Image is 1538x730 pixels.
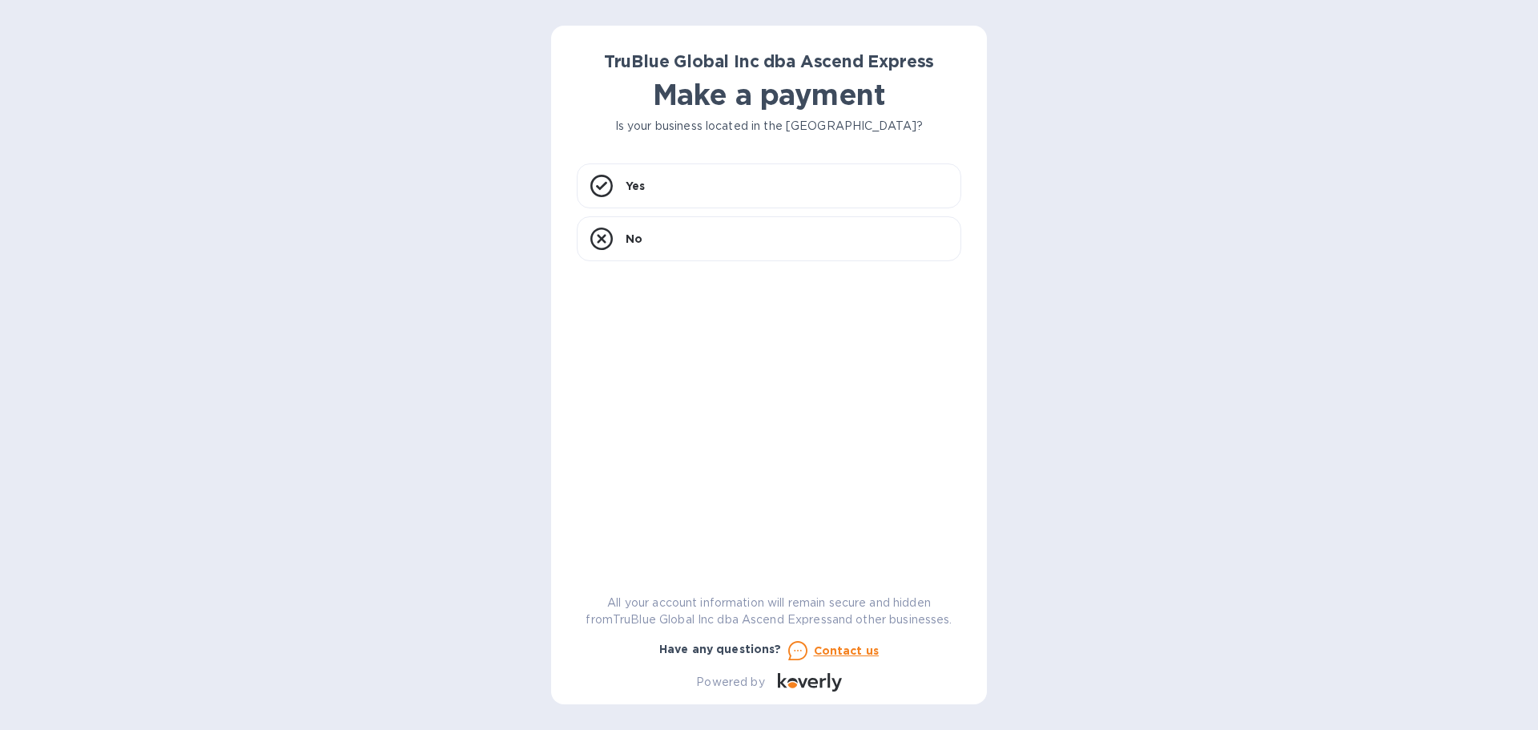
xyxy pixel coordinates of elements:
h1: Make a payment [577,78,961,111]
p: Powered by [696,674,764,691]
b: TruBlue Global Inc dba Ascend Express [604,51,935,71]
p: No [626,231,642,247]
p: All your account information will remain secure and hidden from TruBlue Global Inc dba Ascend Exp... [577,595,961,628]
p: Is your business located in the [GEOGRAPHIC_DATA]? [577,118,961,135]
u: Contact us [814,644,880,657]
b: Have any questions? [659,643,782,655]
p: Yes [626,178,645,194]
